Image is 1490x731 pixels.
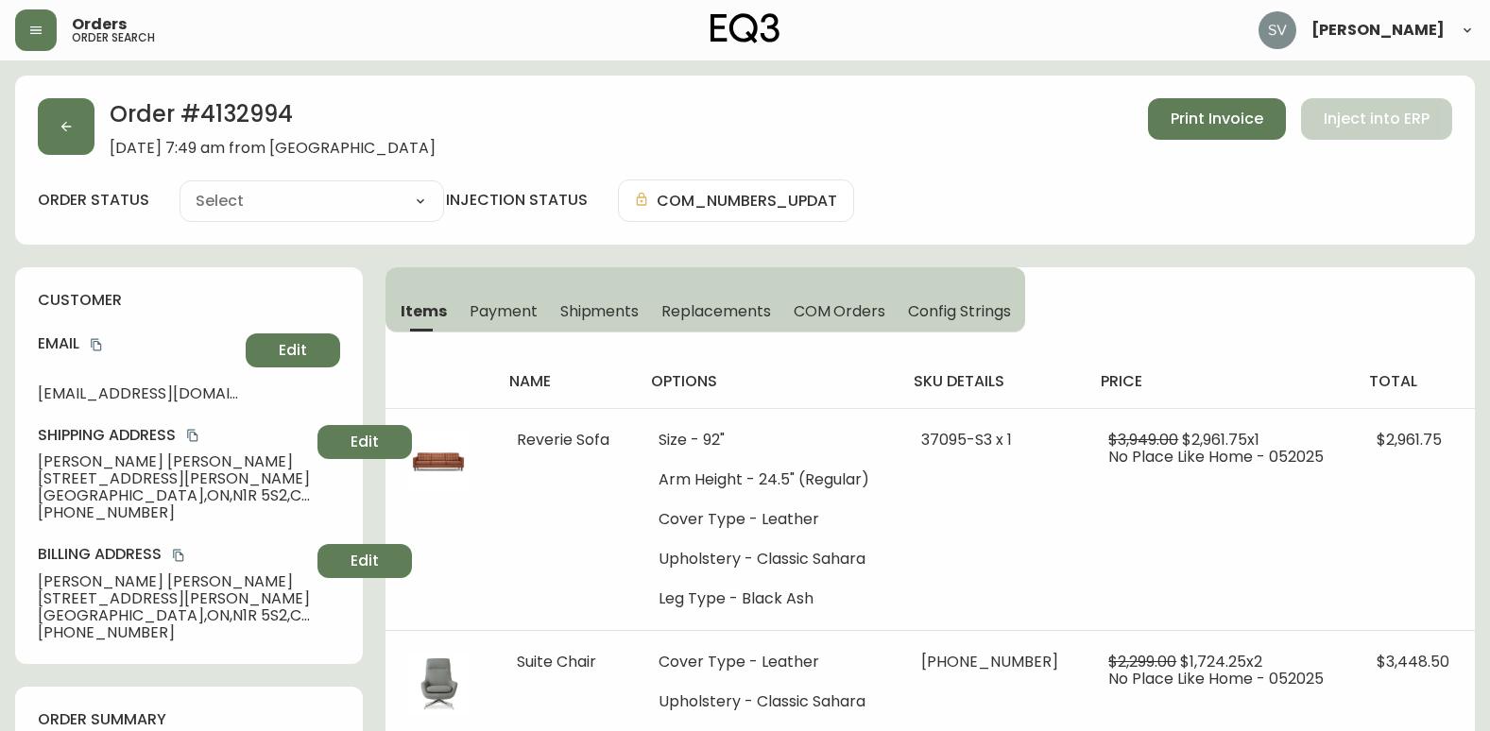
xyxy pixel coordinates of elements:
[38,453,310,470] span: [PERSON_NAME] [PERSON_NAME]
[279,340,307,361] span: Edit
[921,651,1058,672] span: [PHONE_NUMBER]
[38,333,238,354] h4: Email
[1171,109,1263,129] span: Print Invoice
[351,551,379,571] span: Edit
[1182,429,1259,450] span: $2,961.75 x 1
[1108,429,1178,450] span: $3,949.00
[38,709,340,730] h4: order summary
[659,432,876,449] li: Size - 92"
[1108,651,1176,672] span: $2,299.00
[38,607,310,624] span: [GEOGRAPHIC_DATA] , ON , N1R 5S2 , CA
[659,471,876,488] li: Arm Height - 24.5" (Regular)
[446,190,588,211] h4: injection status
[169,546,188,565] button: copy
[1259,11,1296,49] img: 0ef69294c49e88f033bcbeb13310b844
[659,590,876,607] li: Leg Type - Black Ash
[1377,429,1442,450] span: $2,961.75
[183,426,202,445] button: copy
[110,98,436,140] h2: Order # 4132994
[72,32,155,43] h5: order search
[711,13,780,43] img: logo
[470,301,538,321] span: Payment
[317,544,412,578] button: Edit
[408,432,469,492] img: b9caebc9-73de-4fea-bba8-afa9ea84dd9d.jpg
[38,470,310,487] span: [STREET_ADDRESS][PERSON_NAME]
[908,301,1010,321] span: Config Strings
[38,190,149,211] label: order status
[401,301,447,321] span: Items
[1108,446,1324,467] span: No Place Like Home - 052025
[1148,98,1286,140] button: Print Invoice
[1369,371,1460,392] h4: total
[1311,23,1445,38] span: [PERSON_NAME]
[351,432,379,452] span: Edit
[560,301,640,321] span: Shipments
[659,693,876,710] li: Upholstery - Classic Sahara
[246,333,340,367] button: Edit
[509,371,621,392] h4: name
[38,504,310,521] span: [PHONE_NUMBER]
[517,429,609,450] span: Reverie Sofa
[38,385,238,402] span: [EMAIL_ADDRESS][DOMAIN_NAME]
[921,429,1012,450] span: 37095-S3 x 1
[38,425,310,446] h4: Shipping Address
[659,551,876,568] li: Upholstery - Classic Sahara
[914,371,1070,392] h4: sku details
[38,487,310,504] span: [GEOGRAPHIC_DATA] , ON , N1R 5S2 , CA
[110,140,436,157] span: [DATE] 7:49 am from [GEOGRAPHIC_DATA]
[1377,651,1449,672] span: $3,448.50
[661,301,770,321] span: Replacements
[317,425,412,459] button: Edit
[38,544,310,565] h4: Billing Address
[651,371,883,392] h4: options
[659,511,876,528] li: Cover Type - Leather
[1108,668,1324,689] span: No Place Like Home - 052025
[659,654,876,671] li: Cover Type - Leather
[38,290,340,311] h4: customer
[38,624,310,641] span: [PHONE_NUMBER]
[517,651,596,672] span: Suite Chair
[1180,651,1262,672] span: $1,724.25 x 2
[794,301,886,321] span: COM Orders
[38,590,310,607] span: [STREET_ADDRESS][PERSON_NAME]
[72,17,127,32] span: Orders
[1101,371,1338,392] h4: price
[38,573,310,590] span: [PERSON_NAME] [PERSON_NAME]
[87,335,106,354] button: copy
[408,654,469,714] img: 7f609111-75a3-463b-882a-0c1e7e0c729a.jpg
